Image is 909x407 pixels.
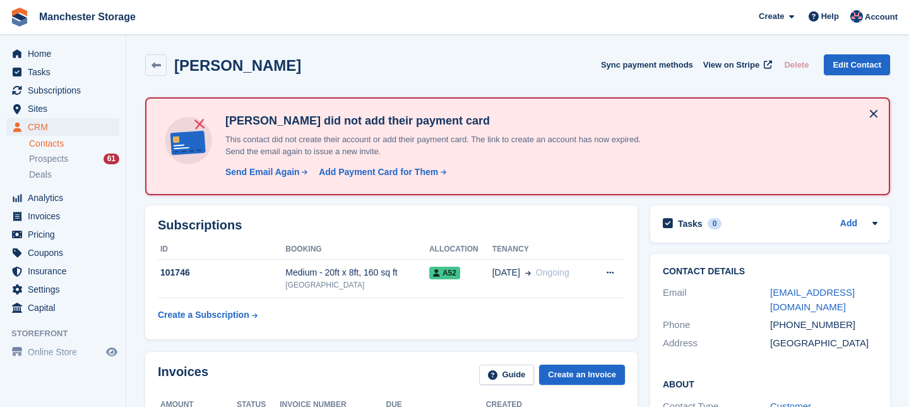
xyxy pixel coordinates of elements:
[6,118,119,136] a: menu
[663,267,877,277] h2: Contact Details
[28,189,104,207] span: Analytics
[492,240,591,260] th: Tenancy
[158,365,208,386] h2: Invoices
[29,153,68,165] span: Prospects
[698,54,775,75] a: View on Stripe
[840,217,857,231] a: Add
[429,267,460,279] span: A52
[6,226,119,243] a: menu
[6,82,119,99] a: menu
[104,344,119,360] a: Preview store
[28,299,104,317] span: Capital
[29,138,119,150] a: Contacts
[663,286,770,314] div: Email
[11,327,126,340] span: Storefront
[220,133,662,158] p: This contact did not create their account or add their payment card. The link to create an accoun...
[10,8,29,27] img: stora-icon-8386f47178a22dfd0bd8f6a31ec36ba5ce8667c1dd55bd0f319d3a0aa187defe.svg
[28,118,104,136] span: CRM
[28,82,104,99] span: Subscriptions
[539,365,625,386] a: Create an Invoice
[703,59,759,71] span: View on Stripe
[29,168,119,181] a: Deals
[162,114,215,167] img: no-card-linked-e7822e413c904bf8b177c4d89f31251c4716f9871600ec3ca5bfc59e148c83f4.svg
[285,279,429,291] div: [GEOGRAPHIC_DATA]
[770,336,877,351] div: [GEOGRAPHIC_DATA]
[779,54,814,75] button: Delete
[34,6,141,27] a: Manchester Storage
[429,240,492,260] th: Allocation
[319,166,438,179] div: Add Payment Card for Them
[770,287,855,312] a: [EMAIL_ADDRESS][DOMAIN_NAME]
[865,11,898,23] span: Account
[6,63,119,81] a: menu
[29,152,119,166] a: Prospects 61
[6,45,119,63] a: menu
[285,240,429,260] th: Booking
[6,189,119,207] a: menu
[6,281,119,298] a: menu
[28,281,104,298] span: Settings
[770,318,877,332] div: [PHONE_NUMBER]
[158,266,285,279] div: 101746
[220,114,662,128] h4: [PERSON_NAME] did not add their payment card
[601,54,693,75] button: Sync payment methods
[6,262,119,280] a: menu
[285,266,429,279] div: Medium - 20ft x 8ft, 160 sq ft
[28,244,104,262] span: Coupons
[28,45,104,63] span: Home
[28,343,104,361] span: Online Store
[479,365,535,386] a: Guide
[225,166,300,179] div: Send Email Again
[314,166,448,179] a: Add Payment Card for Them
[158,303,258,327] a: Create a Subscription
[821,10,839,23] span: Help
[6,299,119,317] a: menu
[28,226,104,243] span: Pricing
[6,244,119,262] a: menu
[824,54,890,75] a: Edit Contact
[708,218,722,229] div: 0
[678,218,703,229] h2: Tasks
[158,240,285,260] th: ID
[6,207,119,225] a: menu
[492,266,520,279] span: [DATE]
[28,63,104,81] span: Tasks
[158,218,625,233] h2: Subscriptions
[663,336,770,351] div: Address
[28,100,104,118] span: Sites
[158,308,249,322] div: Create a Subscription
[28,262,104,280] span: Insurance
[29,169,52,181] span: Deals
[174,57,301,74] h2: [PERSON_NAME]
[759,10,784,23] span: Create
[28,207,104,225] span: Invoices
[663,377,877,390] h2: About
[536,267,569,277] span: Ongoing
[663,318,770,332] div: Phone
[104,154,119,164] div: 61
[6,100,119,118] a: menu
[6,343,119,361] a: menu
